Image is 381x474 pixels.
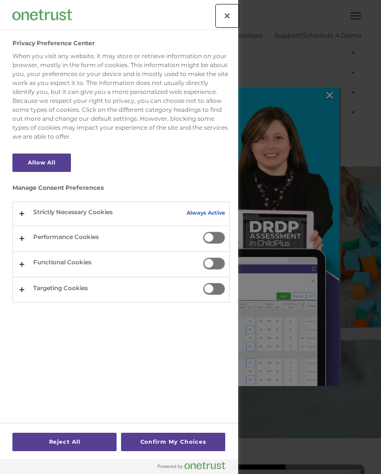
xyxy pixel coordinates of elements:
h2: Privacy Preference Center [12,40,95,47]
a: Powered by OneTrust Opens in a new Tab [158,462,233,474]
div: Company Logo [12,5,72,25]
button: Confirm My Choices [121,433,225,451]
div: When you visit any website, it may store or retrieve information on your browser, mostly in the f... [12,52,230,141]
h3: Manage Consent Preferences [12,184,230,196]
img: Powered by OneTrust Opens in a new Tab [158,462,225,470]
button: Allow All [12,154,71,172]
button: Close [216,5,238,27]
img: Company Logo [12,9,72,20]
button: Reject All [12,433,117,451]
